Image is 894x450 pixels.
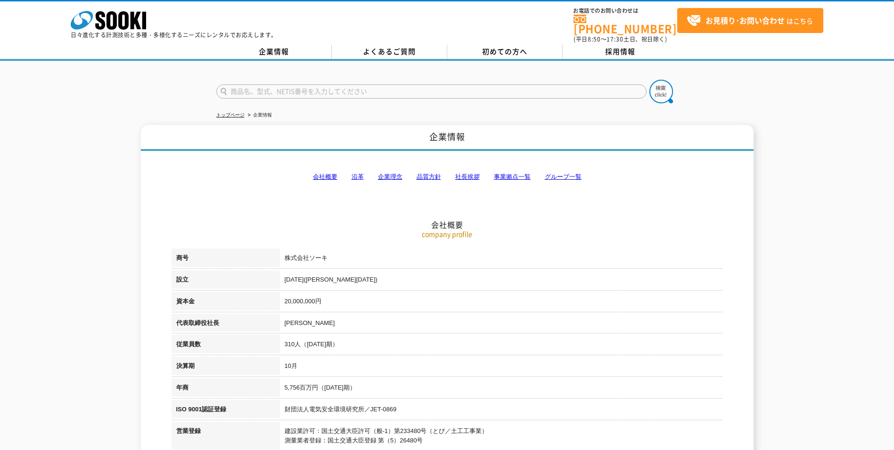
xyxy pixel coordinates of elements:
[216,45,332,59] a: 企業情報
[563,45,678,59] a: 採用情報
[172,378,280,400] th: 年商
[172,335,280,357] th: 従業員数
[687,14,813,28] span: はこちら
[607,35,623,43] span: 17:30
[649,80,673,103] img: btn_search.png
[172,357,280,378] th: 決算期
[494,173,531,180] a: 事業拠点一覧
[447,45,563,59] a: 初めての方へ
[280,335,723,357] td: 310人（[DATE]期）
[216,84,647,99] input: 商品名、型式、NETIS番号を入力してください
[246,110,272,120] li: 企業情報
[280,400,723,422] td: 財団法人電気安全環境研究所／JET-0869
[455,173,480,180] a: 社長挨拶
[677,8,823,33] a: お見積り･お問い合わせはこちら
[141,125,754,151] h1: 企業情報
[280,249,723,270] td: 株式会社ソーキ
[172,314,280,335] th: 代表取締役社長
[280,378,723,400] td: 5,756百万円（[DATE]期）
[574,15,677,34] a: [PHONE_NUMBER]
[280,270,723,292] td: [DATE]([PERSON_NAME][DATE])
[172,249,280,270] th: 商号
[332,45,447,59] a: よくあるご質問
[280,314,723,335] td: [PERSON_NAME]
[216,112,245,117] a: トップページ
[482,46,527,57] span: 初めての方へ
[417,173,441,180] a: 品質方針
[172,400,280,422] th: ISO 9001認証登録
[280,292,723,314] td: 20,000,000円
[313,173,337,180] a: 会社概要
[172,229,723,239] p: company profile
[172,292,280,314] th: 資本金
[574,35,667,43] span: (平日 ～ 土日、祝日除く)
[172,125,723,230] h2: 会社概要
[280,357,723,378] td: 10月
[378,173,402,180] a: 企業理念
[71,32,277,38] p: 日々進化する計測技術と多種・多様化するニーズにレンタルでお応えします。
[588,35,601,43] span: 8:50
[545,173,582,180] a: グループ一覧
[172,270,280,292] th: 設立
[574,8,677,14] span: お電話でのお問い合わせは
[352,173,364,180] a: 沿革
[705,15,785,26] strong: お見積り･お問い合わせ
